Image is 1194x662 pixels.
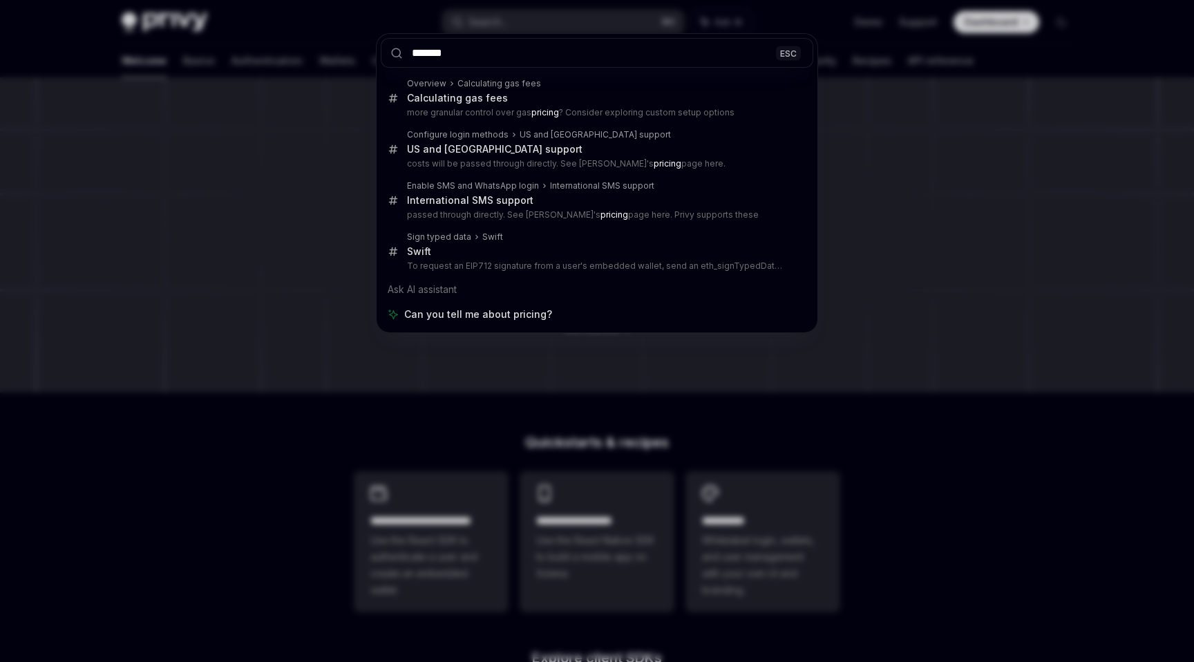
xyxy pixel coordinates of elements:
[381,277,813,302] div: Ask AI assistant
[457,78,541,89] div: Calculating gas fees
[407,209,784,220] p: passed through directly. See [PERSON_NAME]'s page here. Privy supports these
[407,92,508,104] div: Calculating gas fees
[407,129,509,140] div: Configure login methods
[407,231,471,243] div: Sign typed data
[531,107,559,117] b: pricing
[600,209,628,220] b: pricing
[482,231,503,243] div: Swift
[654,158,681,169] b: pricing
[520,129,671,140] div: US and [GEOGRAPHIC_DATA] support
[404,308,552,321] span: Can you tell me about pricing?
[407,194,533,207] div: International SMS support
[407,107,784,118] p: more granular control over gas ? Consider exploring custom setup options
[407,180,539,191] div: Enable SMS and WhatsApp login
[407,245,431,258] div: Swift
[407,261,784,272] p: To request an EIP712 signature from a user's embedded wallet, send an eth_signTypedData_v4 JSON-
[407,143,582,155] div: US and [GEOGRAPHIC_DATA] support
[407,158,784,169] p: costs will be passed through directly. See [PERSON_NAME]'s page here.
[776,46,801,60] div: ESC
[407,78,446,89] div: Overview
[550,180,654,191] div: International SMS support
